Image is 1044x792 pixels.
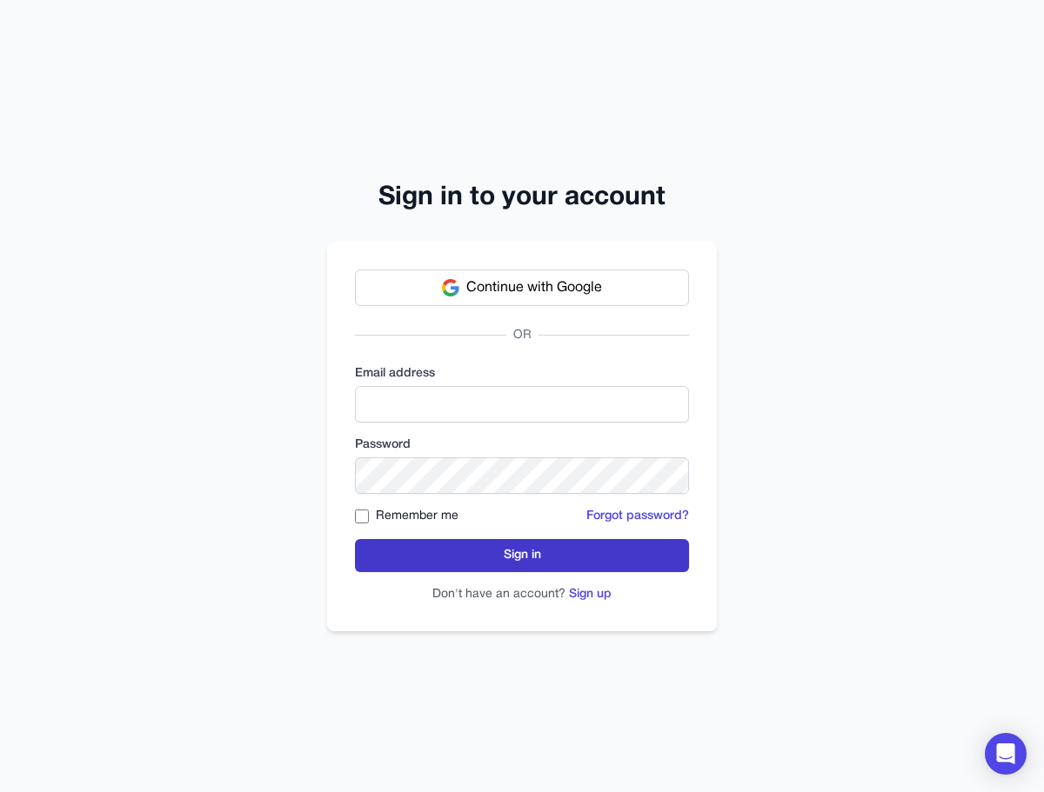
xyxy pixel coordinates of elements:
span: Continue with Google [466,277,602,298]
img: Google [442,279,459,296]
button: Sign up [569,586,612,603]
p: Don't have an account? [355,586,689,603]
label: Email address [355,365,689,383]
label: Remember me [376,508,458,525]
div: Open Intercom Messenger [985,733,1027,775]
label: Password [355,436,689,454]
button: Sign in [355,539,689,572]
h2: Sign in to your account [327,183,717,214]
button: Forgot password? [586,508,689,525]
button: Continue with Google [355,270,689,306]
span: OR [506,327,539,344]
